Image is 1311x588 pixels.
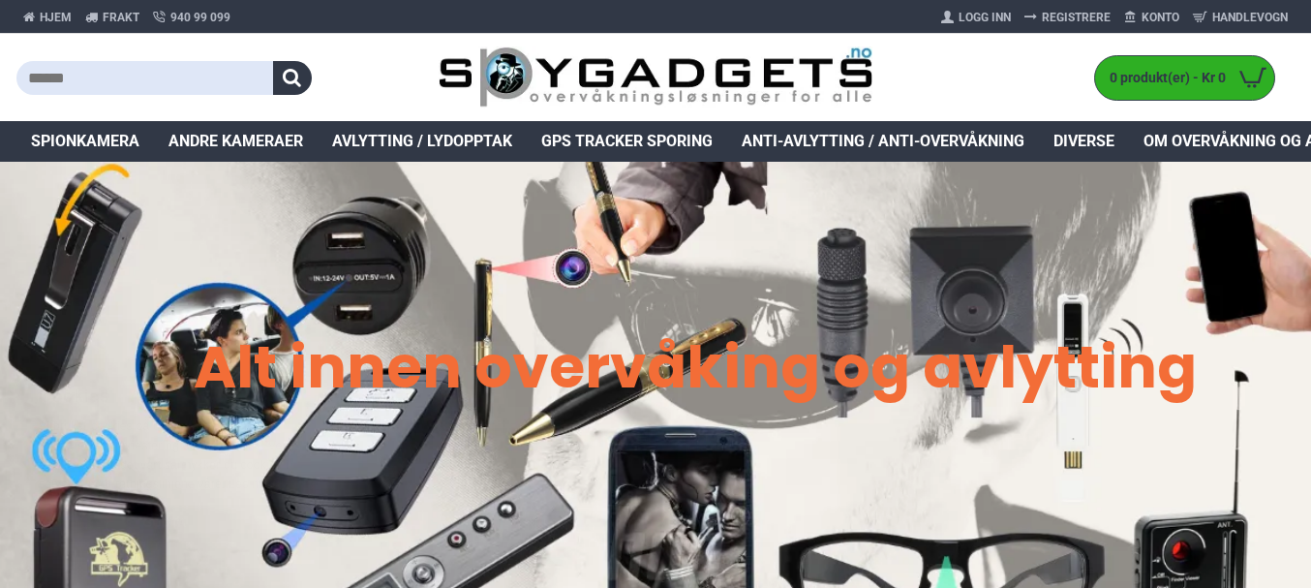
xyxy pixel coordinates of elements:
a: Handlevogn [1186,2,1295,33]
span: Spionkamera [31,130,139,153]
a: Logg Inn [934,2,1018,33]
span: 940 99 099 [170,9,230,26]
span: Vi bruker cookies på denne nettsiden for å forbedre våre tjenester og din opplevelse. Ved å bruke... [39,419,290,490]
span: Konto [1142,9,1179,26]
a: Konto [1117,2,1186,33]
a: Avlytting / Lydopptak [318,121,527,162]
a: Diverse [1039,121,1129,162]
span: 0 produkt(er) - Kr 0 [1095,68,1231,88]
span: Hjem [40,9,72,26]
span: Logg Inn [959,9,1011,26]
a: GPS Tracker Sporing [527,121,727,162]
a: Andre kameraer [154,121,318,162]
span: Handlevogn [1212,9,1288,26]
div: Godta [39,505,290,542]
span: GPS Tracker Sporing [541,130,713,153]
a: Les mer, opens a new window [229,478,272,491]
span: Andre kameraer [168,130,303,153]
span: Diverse [1053,130,1114,153]
a: 0 produkt(er) - Kr 0 [1095,56,1274,100]
div: Cookies [39,376,278,418]
a: Registrere [1018,2,1117,33]
div: Close [281,375,295,389]
a: Spionkamera [16,121,154,162]
a: Anti-avlytting / Anti-overvåkning [727,121,1039,162]
span: Frakt [103,9,139,26]
span: Anti-avlytting / Anti-overvåkning [742,130,1024,153]
span: Avlytting / Lydopptak [332,130,512,153]
span: Registrere [1042,9,1111,26]
img: SpyGadgets.no [439,46,873,109]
